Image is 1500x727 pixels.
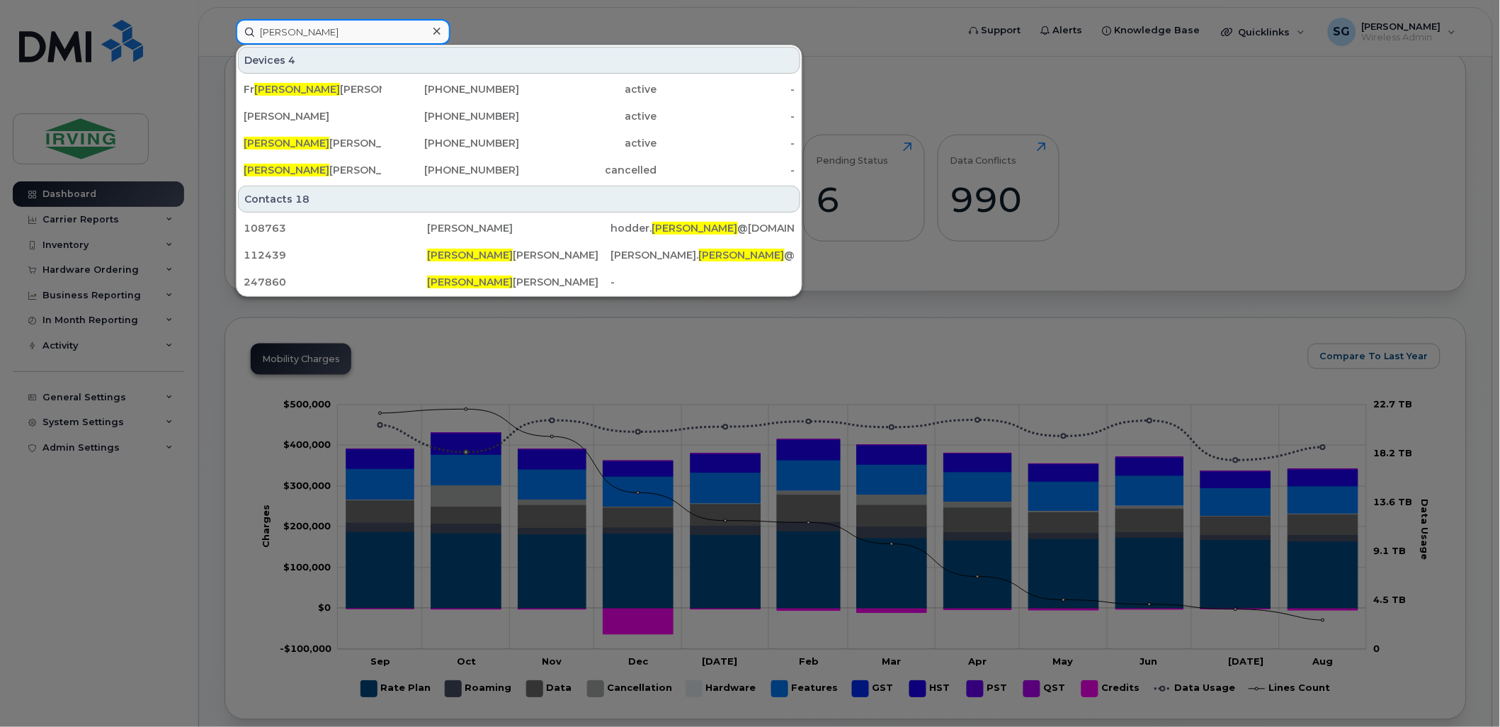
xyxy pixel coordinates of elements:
[699,249,785,261] span: [PERSON_NAME]
[427,248,610,262] div: [PERSON_NAME]
[244,164,329,176] span: [PERSON_NAME]
[657,136,795,150] div: -
[657,163,795,177] div: -
[382,82,520,96] div: [PHONE_NUMBER]
[238,186,800,213] div: Contacts
[652,222,738,235] span: [PERSON_NAME]
[288,53,295,67] span: 4
[238,130,800,156] a: [PERSON_NAME][PERSON_NAME][PHONE_NUMBER]active-
[244,221,427,235] div: 108763
[238,47,800,74] div: Devices
[244,109,382,123] div: [PERSON_NAME]
[427,275,610,289] div: [PERSON_NAME]
[519,163,657,177] div: cancelled
[611,221,795,235] div: hodder. @[DOMAIN_NAME]
[244,82,382,96] div: Fr [PERSON_NAME]
[236,19,450,45] input: Find something...
[611,248,795,262] div: [PERSON_NAME]. @[DOMAIN_NAME]
[238,77,800,102] a: Fr[PERSON_NAME][PERSON_NAME][PHONE_NUMBER]active-
[295,192,309,206] span: 18
[254,83,340,96] span: [PERSON_NAME]
[519,109,657,123] div: active
[657,82,795,96] div: -
[244,137,329,150] span: [PERSON_NAME]
[238,215,800,241] a: 108763[PERSON_NAME]hodder.[PERSON_NAME]@[DOMAIN_NAME]
[244,136,382,150] div: [PERSON_NAME]
[427,221,610,235] div: [PERSON_NAME]
[382,109,520,123] div: [PHONE_NUMBER]
[519,82,657,96] div: active
[238,157,800,183] a: [PERSON_NAME][PERSON_NAME][PHONE_NUMBER]cancelled-
[238,269,800,295] a: 247860[PERSON_NAME][PERSON_NAME]-
[244,248,427,262] div: 112439
[427,276,513,288] span: [PERSON_NAME]
[244,275,427,289] div: 247860
[611,275,795,289] div: -
[657,109,795,123] div: -
[519,136,657,150] div: active
[427,249,513,261] span: [PERSON_NAME]
[238,242,800,268] a: 112439[PERSON_NAME][PERSON_NAME][PERSON_NAME].[PERSON_NAME]@[DOMAIN_NAME]
[382,136,520,150] div: [PHONE_NUMBER]
[238,103,800,129] a: [PERSON_NAME][PHONE_NUMBER]active-
[244,163,382,177] div: [PERSON_NAME]
[382,163,520,177] div: [PHONE_NUMBER]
